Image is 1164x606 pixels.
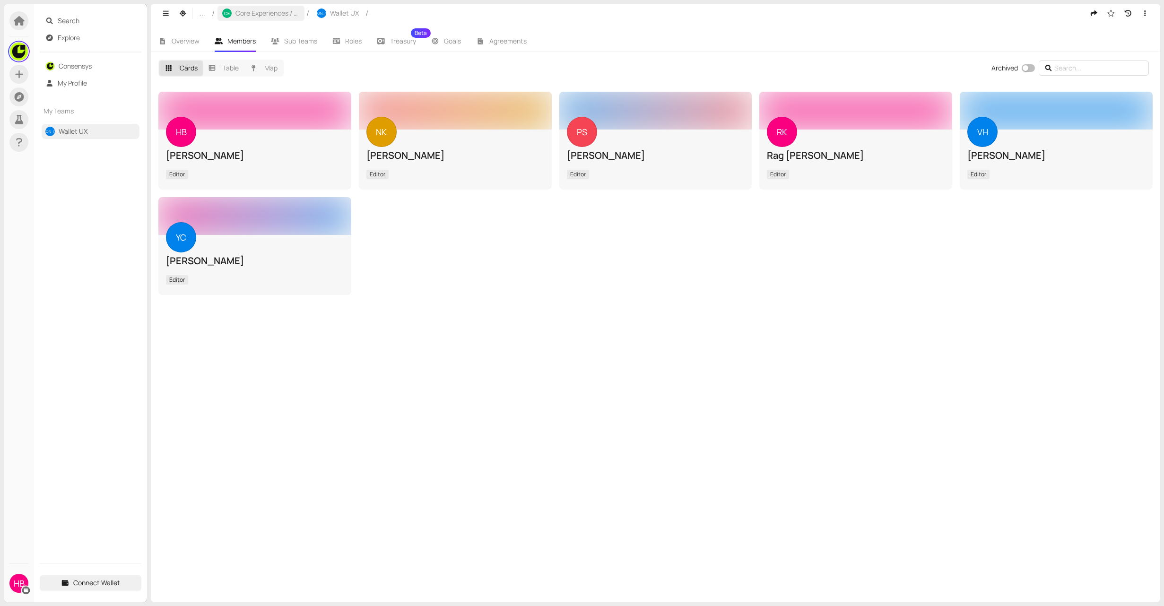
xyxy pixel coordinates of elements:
[991,63,1018,73] div: Archived
[176,117,187,147] span: HB
[567,149,745,162] div: [PERSON_NAME]
[767,149,945,162] div: Rag [PERSON_NAME]
[312,6,364,21] button: [PERSON_NAME]Wallet UX
[40,575,141,590] button: Connect Wallet
[284,36,317,45] span: Sub Teams
[777,117,787,147] span: RK
[235,8,300,18] span: Core Experiences / Network Abstraction
[14,574,25,593] span: HB
[73,578,120,588] span: Connect Wallet
[411,28,431,38] sup: Beta
[227,36,256,45] span: Members
[166,275,188,285] span: Editor
[308,11,336,15] span: [PERSON_NAME]
[577,117,587,147] span: PS
[967,170,990,179] span: Editor
[376,117,387,147] span: NK
[1054,63,1136,73] input: Search...
[166,254,344,268] div: [PERSON_NAME]
[195,6,210,21] button: ...
[59,61,92,70] a: Consensys
[172,36,200,45] span: Overview
[366,170,389,179] span: Editor
[967,149,1145,162] div: [PERSON_NAME]
[200,8,205,18] span: ...
[345,36,362,45] span: Roles
[166,149,344,162] div: [PERSON_NAME]
[58,13,136,28] span: Search
[767,170,789,179] span: Editor
[58,78,87,87] a: My Profile
[489,36,527,45] span: Agreements
[444,36,461,45] span: Goals
[166,170,188,179] span: Editor
[977,117,988,147] span: VH
[217,6,304,21] button: CECore Experiences / Network Abstraction
[224,11,230,16] span: CE
[366,149,544,162] div: [PERSON_NAME]
[330,8,359,18] span: Wallet UX
[176,222,186,252] span: YC
[58,33,80,42] a: Explore
[390,38,416,44] span: Treasury
[59,127,87,136] a: Wallet UX
[567,170,589,179] span: Editor
[10,43,28,61] img: UpR549OQDm.jpeg
[43,106,121,116] span: My Teams
[40,100,141,122] div: My Teams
